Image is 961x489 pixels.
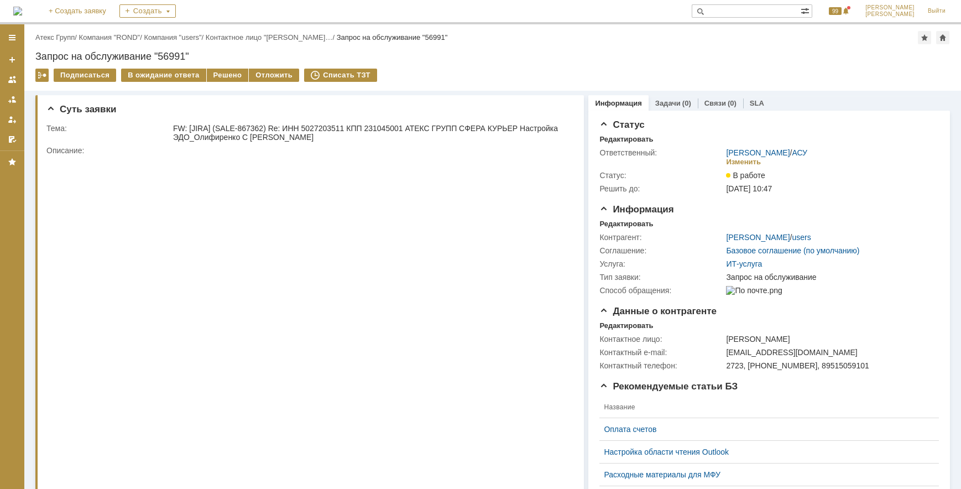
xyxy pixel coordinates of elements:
div: (0) [682,99,691,107]
a: [PERSON_NAME] [726,148,790,157]
a: Перейти на домашнюю страницу [13,7,22,15]
div: Создать [119,4,176,18]
div: Тема: [46,124,171,133]
div: / [144,33,205,41]
div: Редактировать [599,220,653,228]
div: Контактный телефон: [599,361,724,370]
div: 2723, [PHONE_NUMBER], 89515059101 [726,361,933,370]
div: Тип заявки: [599,273,724,282]
a: Создать заявку [3,51,21,69]
a: Связи [704,99,726,107]
a: Атекс Групп [35,33,75,41]
a: Настройка области чтения Outlook [604,448,926,456]
span: В работе [726,171,765,180]
a: Мои согласования [3,131,21,148]
div: [EMAIL_ADDRESS][DOMAIN_NAME] [726,348,933,357]
div: / [35,33,79,41]
img: logo [13,7,22,15]
a: Заявки на командах [3,71,21,89]
div: Контактный e-mail: [599,348,724,357]
a: Информация [595,99,641,107]
div: / [726,148,807,157]
span: Данные о контрагенте [599,306,717,316]
a: Компания "ROND" [79,33,140,41]
div: / [206,33,337,41]
div: Редактировать [599,321,653,330]
div: Решить до: [599,184,724,193]
th: Название [599,397,930,418]
a: Задачи [655,99,681,107]
span: Расширенный поиск [801,5,812,15]
a: Оплата счетов [604,425,926,434]
span: [DATE] 10:47 [726,184,772,193]
div: Контрагент: [599,233,724,242]
span: 99 [829,7,842,15]
a: Базовое соглашение (по умолчанию) [726,246,859,255]
div: Соглашение: [599,246,724,255]
div: Запрос на обслуживание "56991" [337,33,448,41]
div: Редактировать [599,135,653,144]
a: Мои заявки [3,111,21,128]
div: Контактное лицо: [599,335,724,344]
span: Информация [599,204,673,215]
a: ИТ-услуга [726,259,762,268]
a: SLA [750,99,764,107]
div: / [726,233,811,242]
div: Добавить в избранное [918,31,931,44]
div: (0) [728,99,737,107]
a: Заявки в моей ответственности [3,91,21,108]
span: Статус [599,119,644,130]
a: Контактное лицо "[PERSON_NAME]… [206,33,333,41]
div: FW: [JIRA] (SALE-867362) Re: ИНН 5027203511 КПП 231045001 АТЕКС ГРУПП СФЕРА КУРЬЕР Настройка ЭДО_... [173,124,568,142]
div: Способ обращения: [599,286,724,295]
div: Изменить [726,158,761,167]
span: [PERSON_NAME] [865,4,915,11]
a: users [792,233,811,242]
span: Суть заявки [46,104,116,115]
div: Сделать домашней страницей [936,31,949,44]
a: АСУ [792,148,807,157]
div: / [79,33,144,41]
div: Услуга: [599,259,724,268]
span: Рекомендуемые статьи БЗ [599,381,738,392]
div: Ответственный: [599,148,724,157]
div: Статус: [599,171,724,180]
a: Компания "users" [144,33,201,41]
div: Работа с массовостью [35,69,49,82]
a: [PERSON_NAME] [726,233,790,242]
div: Запрос на обслуживание "56991" [35,51,950,62]
div: Описание: [46,146,570,155]
span: [PERSON_NAME] [865,11,915,18]
div: [PERSON_NAME] [726,335,933,344]
img: По почте.png [726,286,782,295]
div: Запрос на обслуживание [726,273,933,282]
a: Расходные материалы для МФУ [604,470,926,479]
